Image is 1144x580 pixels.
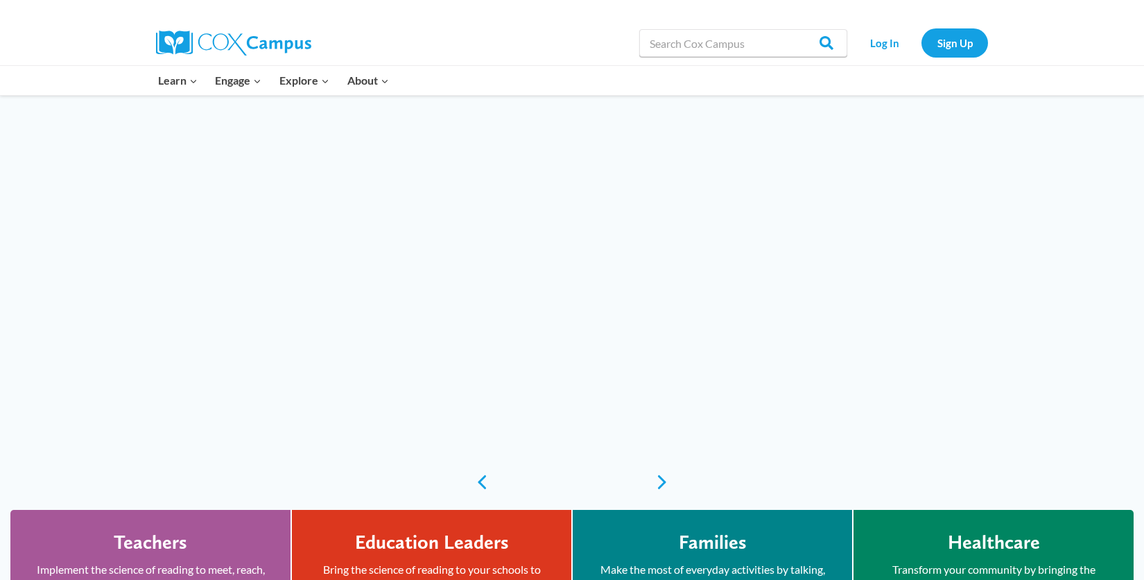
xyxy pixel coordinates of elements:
[156,31,311,56] img: Cox Campus
[948,531,1040,554] h4: Healthcare
[639,29,847,57] input: Search Cox Campus
[854,28,988,57] nav: Secondary Navigation
[279,71,329,89] span: Explore
[921,28,988,57] a: Sign Up
[149,66,397,95] nav: Primary Navigation
[468,468,676,496] div: content slider buttons
[468,474,489,491] a: previous
[679,531,747,554] h4: Families
[347,71,389,89] span: About
[355,531,509,554] h4: Education Leaders
[215,71,261,89] span: Engage
[158,71,198,89] span: Learn
[854,28,915,57] a: Log In
[114,531,187,554] h4: Teachers
[655,474,676,491] a: next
